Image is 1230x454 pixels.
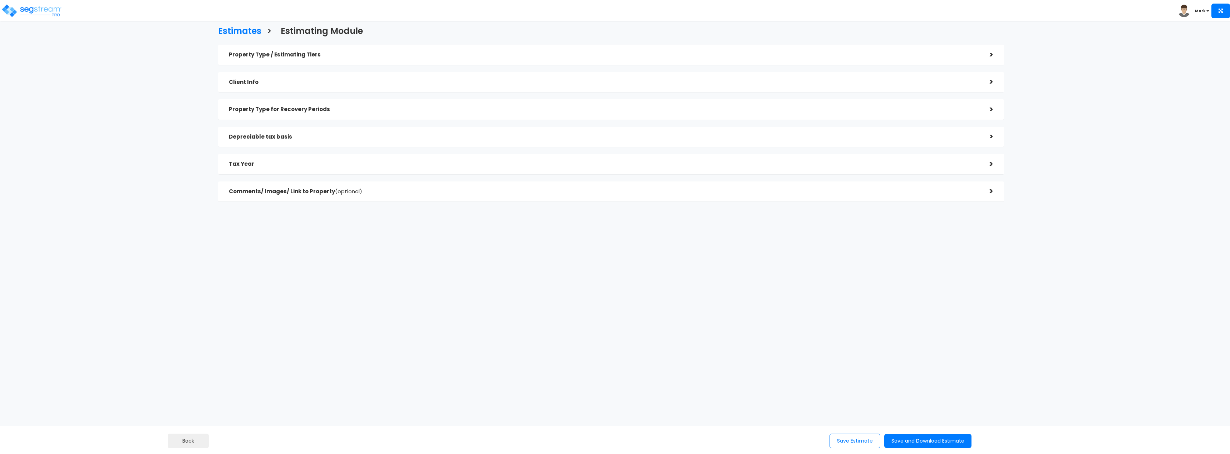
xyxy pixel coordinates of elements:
div: > [979,186,993,197]
img: logo_pro_r.png [1,4,62,18]
h5: Comments/ Images/ Link to Property [229,189,979,195]
h5: Property Type for Recovery Periods [229,106,979,113]
h5: Property Type / Estimating Tiers [229,52,979,58]
h3: > [267,26,272,38]
a: Estimating Module [275,19,363,41]
div: > [979,76,993,88]
div: > [979,159,993,170]
a: Back [168,434,209,448]
a: Estimates [213,19,261,41]
div: > [979,131,993,142]
h3: Estimating Module [281,26,363,38]
div: > [979,49,993,60]
h5: Depreciable tax basis [229,134,979,140]
img: avatar.png [1178,5,1190,17]
b: Mark [1195,8,1206,14]
h5: Tax Year [229,161,979,167]
span: (optional) [335,188,362,195]
button: Save and Download Estimate [884,434,971,448]
div: > [979,104,993,115]
h5: Client Info [229,79,979,85]
h3: Estimates [218,26,261,38]
button: Save Estimate [830,434,880,448]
